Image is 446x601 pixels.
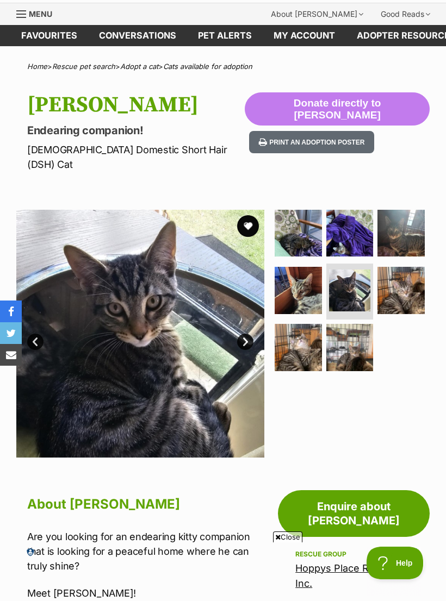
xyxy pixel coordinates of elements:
img: Photo of Joseph [377,267,425,314]
img: Photo of Joseph [275,267,322,314]
a: My account [263,25,346,46]
a: Pet alerts [187,25,263,46]
p: Endearing companion! [27,123,245,138]
a: Next [237,334,253,350]
a: Rescue pet search [52,62,115,71]
a: Favourites [10,25,88,46]
a: Menu [16,3,60,23]
a: Adopt a cat [120,62,158,71]
span: Menu [29,9,52,18]
button: Donate directly to [PERSON_NAME] [245,92,430,126]
button: favourite [237,215,259,237]
img: Photo of Joseph [326,210,374,257]
a: conversations [88,25,187,46]
p: Are you looking for an endearing kitty companion that is looking for a peaceful home where he can... [27,529,264,573]
div: About [PERSON_NAME] [263,3,371,25]
button: Print an adoption poster [249,131,374,153]
img: Photo of Joseph [275,324,322,371]
img: Photo of Joseph [329,270,371,311]
a: Enquire about [PERSON_NAME] [278,490,430,537]
span: Close [273,531,302,542]
a: Prev [27,334,44,350]
img: Photo of Joseph [377,210,425,257]
p: [DEMOGRAPHIC_DATA] Domestic Short Hair (DSH) Cat [27,142,245,172]
a: Home [27,62,47,71]
img: Photo of Joseph [16,210,264,458]
h2: About [PERSON_NAME] [27,492,264,516]
img: Photo of Joseph [275,210,322,257]
a: Cats available for adoption [163,62,252,71]
img: Photo of Joseph [326,324,374,371]
iframe: Advertisement [25,547,421,596]
iframe: Help Scout Beacon - Open [367,547,424,579]
h1: [PERSON_NAME] [27,92,245,117]
div: Good Reads [373,3,438,25]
